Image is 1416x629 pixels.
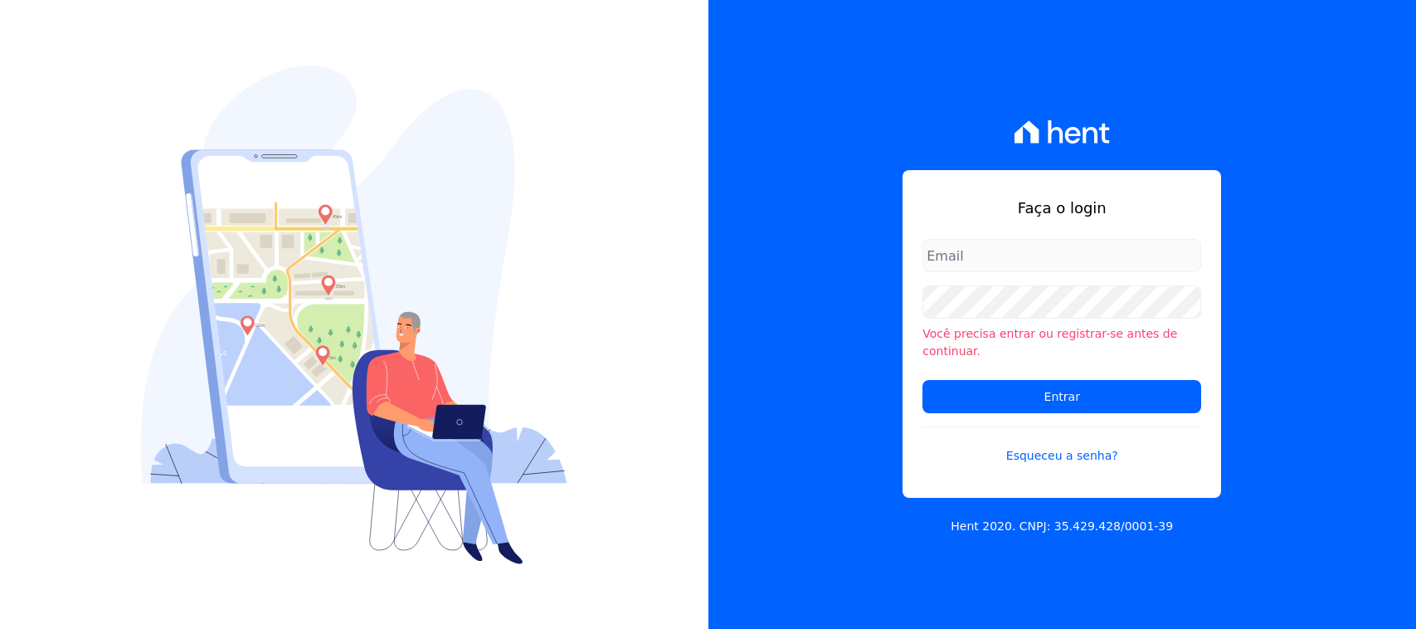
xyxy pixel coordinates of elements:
[922,380,1201,413] input: Entrar
[922,197,1201,219] h1: Faça o login
[922,427,1201,465] a: Esqueceu a senha?
[951,518,1173,535] p: Hent 2020. CNPJ: 35.429.428/0001-39
[141,66,567,564] img: Login
[922,325,1201,360] li: Você precisa entrar ou registrar-se antes de continuar.
[922,239,1201,272] input: Email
